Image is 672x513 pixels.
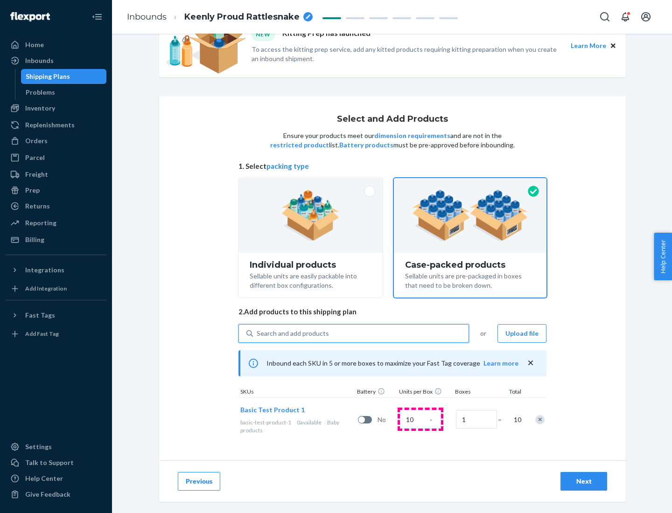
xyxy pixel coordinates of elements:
[6,101,106,116] a: Inventory
[6,150,106,165] a: Parcel
[25,170,48,179] div: Freight
[25,442,52,451] div: Settings
[412,190,528,241] img: case-pack.59cecea509d18c883b923b81aeac6d0b.png
[10,12,50,21] img: Flexport logo
[497,324,546,343] button: Upload file
[25,330,59,338] div: Add Fast Tag
[25,284,67,292] div: Add Integration
[127,12,167,22] a: Inbounds
[560,472,607,491] button: Next
[21,69,107,84] a: Shipping Plans
[269,131,516,150] p: Ensure your products meet our and are not in the list. must be pre-approved before inbounding.
[616,7,635,26] button: Open notifications
[26,72,70,81] div: Shipping Plans
[238,350,546,376] div: Inbound each SKU in 5 or more boxes to maximize your Fast Tag coverage
[282,28,371,41] p: Kitting Prep has launched
[25,201,50,211] div: Returns
[25,120,75,130] div: Replenishments
[6,118,106,132] a: Replenishments
[250,260,371,270] div: Individual products
[25,56,54,65] div: Inbounds
[21,85,107,100] a: Problems
[25,136,48,146] div: Orders
[6,308,106,323] button: Fast Tags
[6,167,106,182] a: Freight
[355,388,397,397] div: Battery
[25,265,64,275] div: Integrations
[25,490,70,499] div: Give Feedback
[6,439,106,454] a: Settings
[6,53,106,68] a: Inbounds
[250,270,371,290] div: Sellable units are easily packable into different box configurations.
[456,410,497,429] input: Number of boxes
[337,115,448,124] h1: Select and Add Products
[6,487,106,502] button: Give Feedback
[25,104,55,113] div: Inventory
[25,186,40,195] div: Prep
[266,161,309,171] button: packing type
[26,88,55,97] div: Problems
[526,358,535,368] button: close
[512,415,521,424] span: 10
[453,388,500,397] div: Boxes
[571,41,606,51] button: Learn More
[25,474,63,483] div: Help Center
[25,218,56,228] div: Reporting
[297,419,322,426] span: 0 available
[240,418,354,434] div: Baby products
[281,190,340,241] img: individual-pack.facf35554cb0f1810c75b2bd6df2d64e.png
[6,326,106,341] a: Add Fast Tag
[25,311,55,320] div: Fast Tags
[25,153,45,162] div: Parcel
[595,7,614,26] button: Open Search Box
[25,235,44,244] div: Billing
[397,388,453,397] div: Units per Box
[6,183,106,198] a: Prep
[119,3,320,31] ol: breadcrumbs
[240,406,305,414] span: Basic Test Product 1
[238,161,546,171] span: 1. Select
[25,40,44,49] div: Home
[535,415,545,424] div: Remove Item
[480,329,486,338] span: or
[405,260,535,270] div: Case-packed products
[6,232,106,247] a: Billing
[252,28,275,41] div: NEW
[374,131,450,140] button: dimension requirements
[608,41,618,51] button: Close
[498,415,507,424] span: =
[238,307,546,317] span: 2. Add products to this shipping plan
[240,419,291,426] span: basic-test-product-1
[6,133,106,148] a: Orders
[339,140,393,150] button: Battery products
[568,477,599,486] div: Next
[6,471,106,486] a: Help Center
[178,472,220,491] button: Previous
[6,37,106,52] a: Home
[88,7,106,26] button: Close Navigation
[400,410,441,429] input: Case Quantity
[240,405,305,415] button: Basic Test Product 1
[405,270,535,290] div: Sellable units are pre-packaged in boxes that need to be broken down.
[6,455,106,470] a: Talk to Support
[270,140,329,150] button: restricted product
[500,388,523,397] div: Total
[654,233,672,280] button: Help Center
[257,329,329,338] div: Search and add products
[483,359,518,368] button: Learn more
[25,458,74,467] div: Talk to Support
[238,388,355,397] div: SKUs
[252,45,562,63] p: To access the kitting prep service, add any kitted products requiring kitting preparation when yo...
[184,11,300,23] span: Keenly Proud Rattlesnake
[6,263,106,277] button: Integrations
[6,199,106,214] a: Returns
[6,281,106,296] a: Add Integration
[6,215,106,230] a: Reporting
[378,415,396,424] span: No
[637,7,655,26] button: Open account menu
